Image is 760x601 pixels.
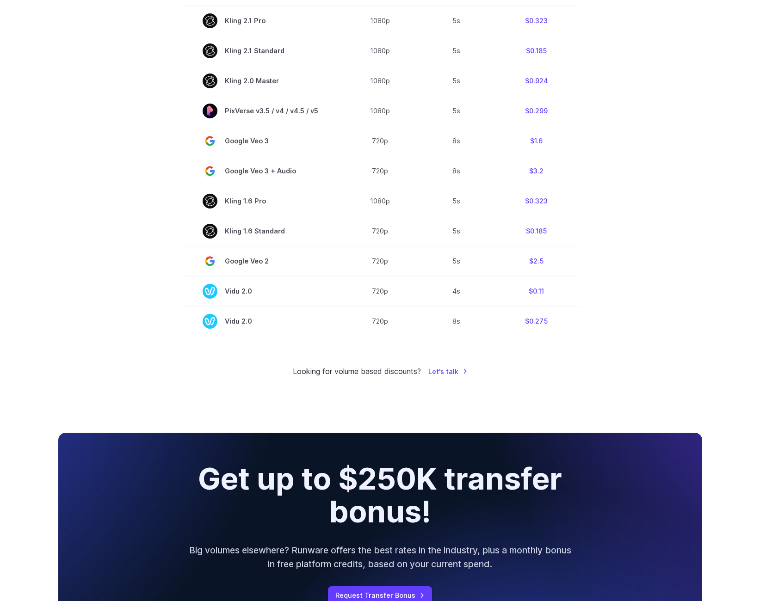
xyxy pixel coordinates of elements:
[493,246,580,276] td: $2.5
[203,164,318,178] span: Google Veo 3 + Audio
[340,276,420,306] td: 720p
[203,43,318,58] span: Kling 2.1 Standard
[203,254,318,269] span: Google Veo 2
[493,66,580,96] td: $0.924
[493,276,580,306] td: $0.11
[493,126,580,156] td: $1.6
[420,126,493,156] td: 8s
[340,36,420,66] td: 1080p
[420,246,493,276] td: 5s
[340,306,420,336] td: 720p
[340,246,420,276] td: 720p
[493,6,580,36] td: $0.323
[493,36,580,66] td: $0.185
[203,224,318,239] span: Kling 1.6 Standard
[420,96,493,126] td: 5s
[493,306,580,336] td: $0.275
[293,366,421,378] small: Looking for volume based discounts?
[493,156,580,186] td: $3.2
[203,13,318,28] span: Kling 2.1 Pro
[203,284,318,299] span: Vidu 2.0
[420,216,493,246] td: 5s
[340,96,420,126] td: 1080p
[146,462,614,528] h2: Get up to $250K transfer bonus!
[493,186,580,216] td: $0.323
[340,126,420,156] td: 720p
[203,314,318,329] span: Vidu 2.0
[493,96,580,126] td: $0.299
[493,216,580,246] td: $0.185
[203,74,318,88] span: Kling 2.0 Master
[340,186,420,216] td: 1080p
[340,156,420,186] td: 720p
[340,216,420,246] td: 720p
[428,366,468,377] a: Let's talk
[420,66,493,96] td: 5s
[420,306,493,336] td: 8s
[203,134,318,148] span: Google Veo 3
[340,66,420,96] td: 1080p
[340,6,420,36] td: 1080p
[420,36,493,66] td: 5s
[420,276,493,306] td: 4s
[188,543,573,571] p: Big volumes elsewhere? Runware offers the best rates in the industry, plus a monthly bonus in fre...
[420,156,493,186] td: 8s
[420,6,493,36] td: 5s
[203,194,318,209] span: Kling 1.6 Pro
[203,104,318,118] span: PixVerse v3.5 / v4 / v4.5 / v5
[420,186,493,216] td: 5s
